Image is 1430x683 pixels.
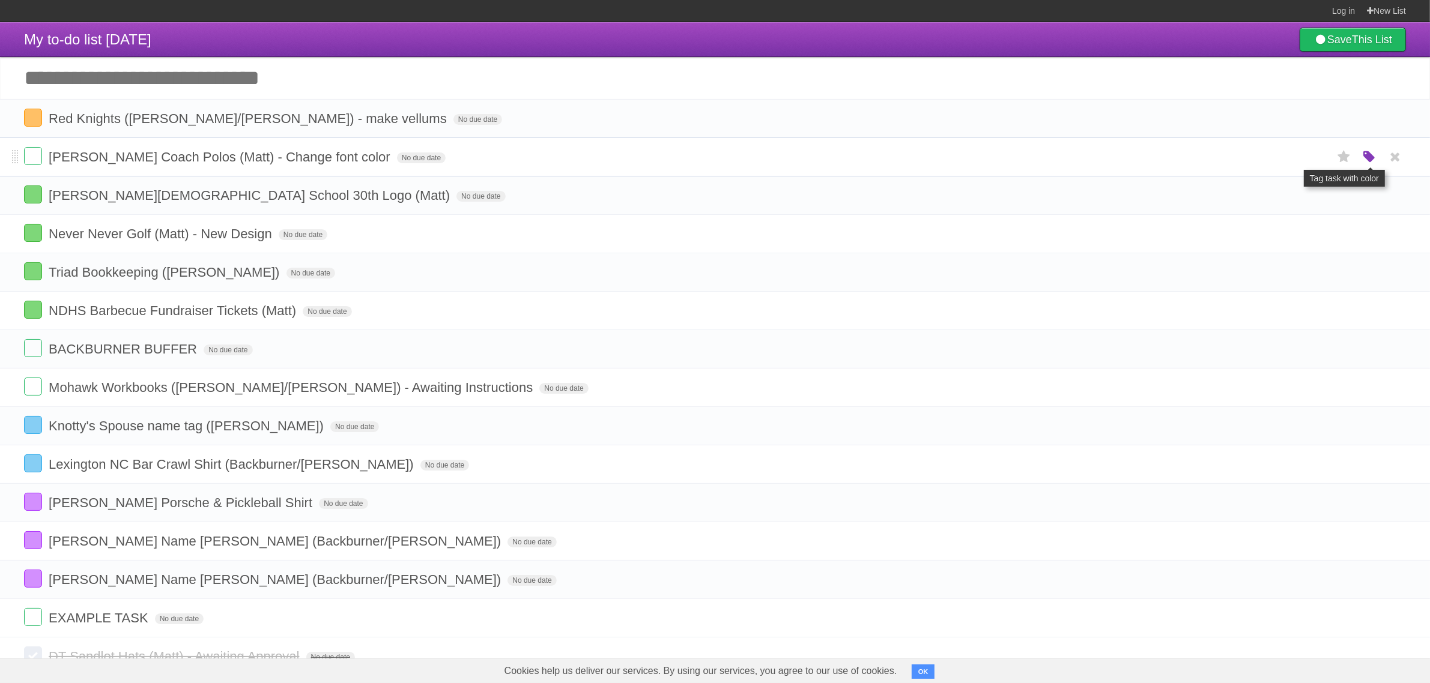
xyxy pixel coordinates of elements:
span: No due date [397,152,446,163]
span: No due date [155,613,204,624]
label: Done [24,608,42,626]
span: Mohawk Workbooks ([PERSON_NAME]/[PERSON_NAME]) - Awaiting Instructions [49,380,536,395]
label: Done [24,493,42,511]
span: Knotty's Spouse name tag ([PERSON_NAME]) [49,418,327,433]
label: Done [24,224,42,242]
span: No due date [279,229,327,240]
span: No due date [507,537,556,547]
label: Done [24,185,42,203]
span: Never Never Golf (Matt) - New Design [49,226,275,241]
span: No due date [303,306,351,317]
span: No due date [306,652,355,663]
span: No due date [286,268,335,278]
span: Cookies help us deliver our services. By using our services, you agree to our use of cookies. [492,659,909,683]
label: Done [24,262,42,280]
label: Done [24,646,42,664]
span: No due date [319,498,368,509]
span: BACKBURNER BUFFER [49,342,200,357]
span: No due date [507,575,556,586]
span: No due date [330,421,379,432]
a: SaveThis List [1300,28,1406,52]
span: EXAMPLE TASK [49,610,151,625]
span: [PERSON_NAME] Porsche & Pickleball Shirt [49,495,315,510]
span: DT Sandlot Hats (Matt) - Awaiting Approval [49,649,302,664]
span: NDHS Barbecue Fundraiser Tickets (Matt) [49,303,299,318]
span: No due date [539,383,588,394]
label: Done [24,454,42,472]
label: Done [24,531,42,549]
span: [PERSON_NAME] Name [PERSON_NAME] (Backburner/[PERSON_NAME]) [49,572,504,587]
span: Lexington NC Bar Crawl Shirt (Backburner/[PERSON_NAME]) [49,457,417,472]
span: [PERSON_NAME][DEMOGRAPHIC_DATA] School 30th Logo (Matt) [49,188,453,203]
span: [PERSON_NAME] Name [PERSON_NAME] (Backburner/[PERSON_NAME]) [49,534,504,549]
label: Star task [1333,147,1356,167]
label: Done [24,109,42,127]
button: OK [912,664,935,679]
span: [PERSON_NAME] Coach Polos (Matt) - Change font color [49,149,393,164]
b: This List [1352,34,1392,46]
span: No due date [456,191,505,202]
label: Done [24,147,42,165]
span: No due date [453,114,502,125]
label: Done [24,339,42,357]
label: Done [24,416,42,434]
label: Done [24,378,42,396]
label: Done [24,570,42,588]
span: My to-do list [DATE] [24,31,151,47]
span: Red Knights ([PERSON_NAME]/[PERSON_NAME]) - make vellums [49,111,450,126]
span: Triad Bookkeeping ([PERSON_NAME]) [49,265,282,280]
label: Done [24,301,42,319]
span: No due date [420,460,469,471]
span: No due date [204,345,252,355]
